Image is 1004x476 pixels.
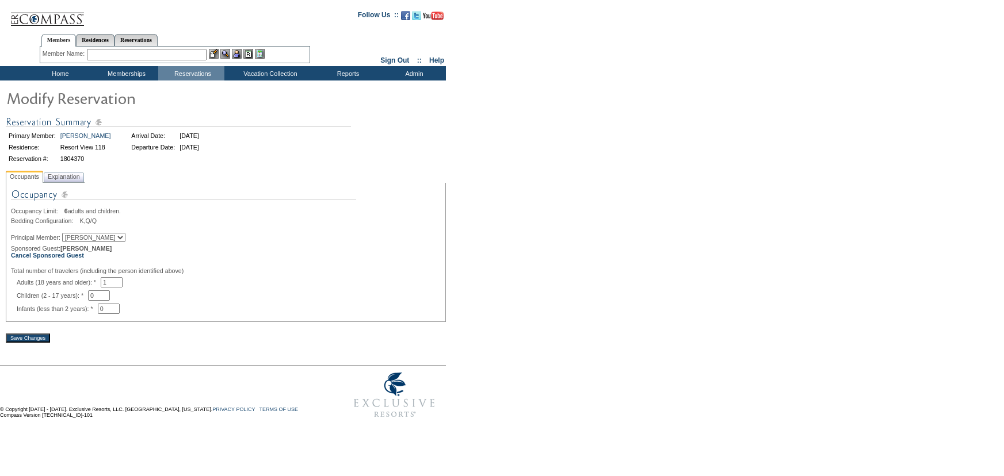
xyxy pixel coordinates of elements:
img: Subscribe to our YouTube Channel [423,11,444,20]
a: [PERSON_NAME] [60,132,111,139]
div: Sponsored Guest: [11,245,441,259]
a: Follow us on Twitter [412,14,421,21]
span: [PERSON_NAME] [60,245,112,252]
img: Follow us on Twitter [412,11,421,20]
img: Impersonate [232,49,242,59]
input: Save Changes [6,333,50,343]
span: :: [417,56,422,64]
a: Cancel Sponsored Guest [11,252,84,259]
img: b_edit.gif [209,49,219,59]
td: Departure Date: [129,142,177,152]
a: TERMS OF USE [259,406,299,412]
a: Help [429,56,444,64]
img: View [220,49,230,59]
td: Arrival Date: [129,130,177,141]
img: Become our fan on Facebook [401,11,410,20]
img: Exclusive Resorts [343,366,446,424]
span: Children (2 - 17 years): * [17,292,88,299]
img: Occupancy [11,187,356,208]
a: Become our fan on Facebook [401,14,410,21]
div: Member Name: [43,49,87,59]
span: Occupancy Limit: [11,208,63,214]
td: Admin [380,66,446,80]
span: Bedding Configuration: [11,217,78,224]
td: 1804370 [59,153,113,164]
td: Reports [314,66,380,80]
td: Follow Us :: [358,10,399,24]
img: Compass Home [10,3,85,26]
td: Residence: [7,142,58,152]
span: Explanation [45,171,82,183]
td: Vacation Collection [224,66,314,80]
a: Reservations [114,34,158,46]
td: Reservation #: [7,153,58,164]
td: [DATE] [178,130,201,141]
td: Primary Member: [7,130,58,141]
img: b_calculator.gif [255,49,265,59]
span: Principal Member: [11,234,60,241]
a: Subscribe to our YouTube Channel [423,14,444,21]
a: Residences [76,34,114,46]
td: [DATE] [178,142,201,152]
div: Total number of travelers (including the person identified above) [11,267,441,274]
img: Reservation Summary [6,115,351,129]
a: Sign Out [380,56,409,64]
td: Resort View 118 [59,142,113,152]
span: Infants (less than 2 years): * [17,305,98,312]
a: Members [41,34,77,47]
a: PRIVACY POLICY [212,406,255,412]
td: Home [26,66,92,80]
span: 6 [64,208,68,214]
img: Modify Reservation [6,86,236,109]
td: Memberships [92,66,158,80]
span: Occupants [7,171,41,183]
span: K,Q/Q [79,217,97,224]
div: adults and children. [11,208,441,214]
td: Reservations [158,66,224,80]
span: Adults (18 years and older): * [17,279,101,286]
img: Reservations [243,49,253,59]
